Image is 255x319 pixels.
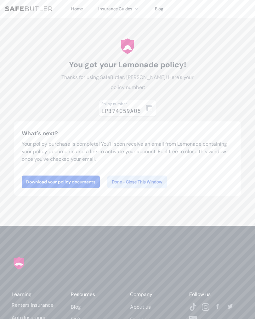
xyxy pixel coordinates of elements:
[57,60,198,70] h1: You got your Lemonade policy!
[22,176,100,188] a: Download your policy documents
[107,176,167,188] button: Done – Close This Window
[71,6,83,12] a: Home
[130,304,151,310] a: About us
[12,302,54,308] a: Renters Insurance
[189,291,243,298] div: Follow us
[71,291,125,298] div: Resources
[22,140,233,163] p: Your policy purchase is complete! You'll soon receive an email from Lemonade containing your poli...
[71,304,81,310] a: Blog
[101,106,141,115] div: LP374C59A05
[57,72,198,92] p: Thanks for using SafeButler, [PERSON_NAME]! Here's your policy number:
[130,291,184,298] div: Company
[155,6,163,12] a: Blog
[22,129,233,138] h3: What's next?
[98,5,140,13] button: Insurance Guides
[12,291,66,298] div: Learning
[5,6,52,11] img: SafeButler Text Logo
[101,101,141,106] div: Policy number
